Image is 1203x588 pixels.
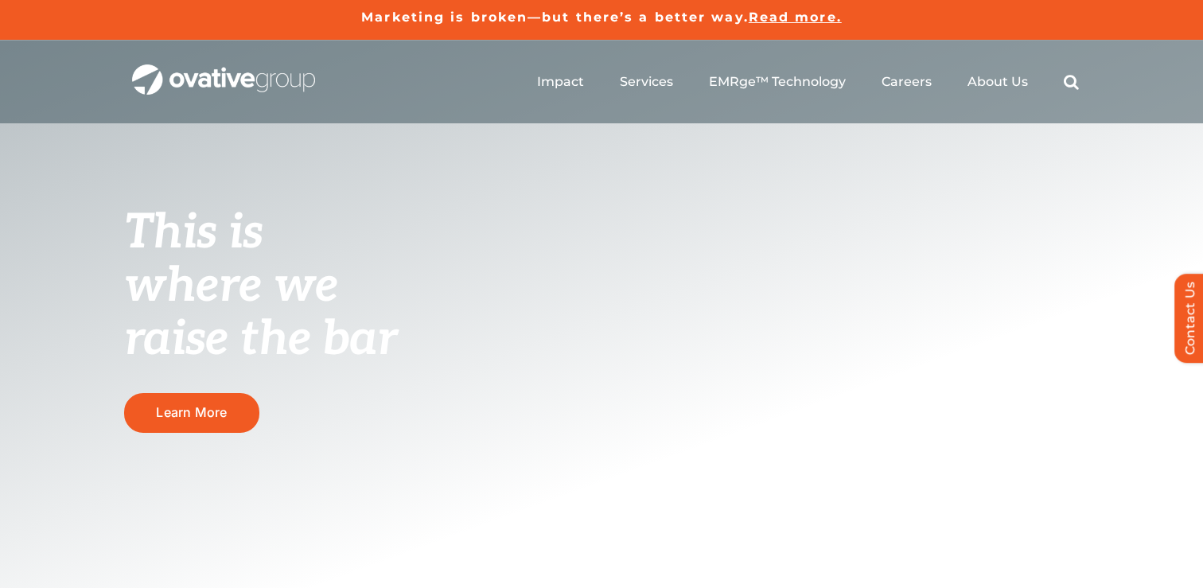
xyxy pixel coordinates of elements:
[882,74,932,90] a: Careers
[124,258,397,368] span: where we raise the bar
[620,74,673,90] a: Services
[132,63,315,78] a: OG_Full_horizontal_WHT
[1064,74,1079,90] a: Search
[124,393,259,432] a: Learn More
[749,10,842,25] a: Read more.
[537,74,584,90] a: Impact
[124,204,263,262] span: This is
[967,74,1028,90] a: About Us
[709,74,846,90] a: EMRge™ Technology
[156,405,227,420] span: Learn More
[361,10,749,25] a: Marketing is broken—but there’s a better way.
[537,56,1079,107] nav: Menu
